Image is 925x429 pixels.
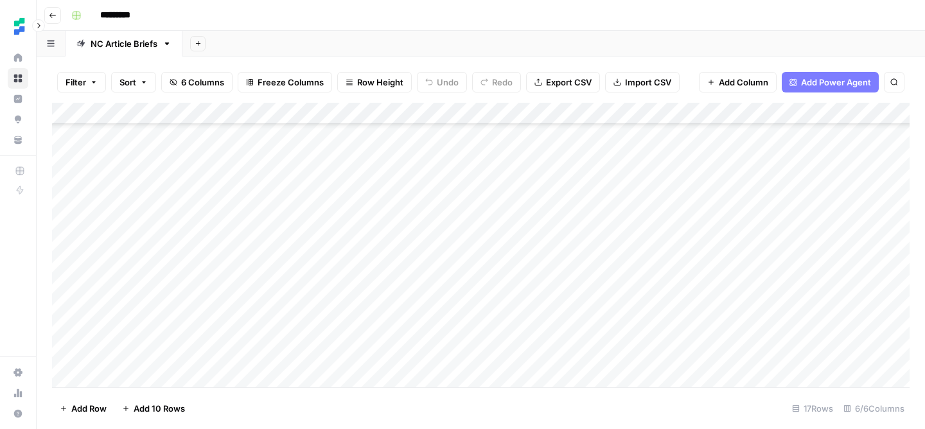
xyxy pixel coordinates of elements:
[181,76,224,89] span: 6 Columns
[114,398,193,419] button: Add 10 Rows
[91,37,157,50] div: NC Article Briefs
[8,130,28,150] a: Your Data
[8,89,28,109] a: Insights
[66,76,86,89] span: Filter
[111,72,156,92] button: Sort
[161,72,233,92] button: 6 Columns
[8,109,28,130] a: Opportunities
[71,402,107,415] span: Add Row
[8,403,28,424] button: Help + Support
[357,76,403,89] span: Row Height
[699,72,777,92] button: Add Column
[546,76,592,89] span: Export CSV
[258,76,324,89] span: Freeze Columns
[8,68,28,89] a: Browse
[8,383,28,403] a: Usage
[8,362,28,383] a: Settings
[625,76,671,89] span: Import CSV
[8,10,28,42] button: Workspace: Ten Speed
[719,76,768,89] span: Add Column
[605,72,680,92] button: Import CSV
[134,402,185,415] span: Add 10 Rows
[57,72,106,92] button: Filter
[787,398,838,419] div: 17 Rows
[119,76,136,89] span: Sort
[8,48,28,68] a: Home
[66,31,182,57] a: NC Article Briefs
[52,398,114,419] button: Add Row
[526,72,600,92] button: Export CSV
[472,72,521,92] button: Redo
[801,76,871,89] span: Add Power Agent
[337,72,412,92] button: Row Height
[417,72,467,92] button: Undo
[838,398,910,419] div: 6/6 Columns
[492,76,513,89] span: Redo
[8,15,31,38] img: Ten Speed Logo
[782,72,879,92] button: Add Power Agent
[437,76,459,89] span: Undo
[238,72,332,92] button: Freeze Columns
